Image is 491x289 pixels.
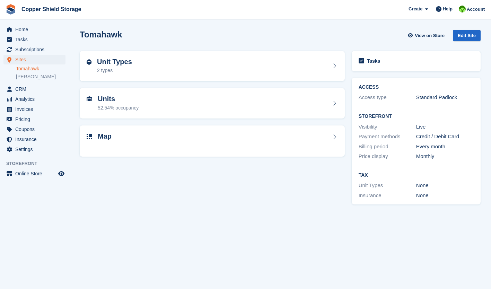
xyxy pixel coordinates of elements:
a: menu [3,45,65,54]
a: menu [3,55,65,64]
span: Subscriptions [15,45,57,54]
a: menu [3,134,65,144]
a: menu [3,94,65,104]
span: Account [467,6,485,13]
div: Every month [416,143,474,151]
h2: Unit Types [97,58,132,66]
h2: Map [98,132,112,140]
span: Pricing [15,114,57,124]
div: 2 types [97,67,132,74]
div: Standard Padlock [416,94,474,102]
div: Access type [359,94,416,102]
img: stora-icon-8386f47178a22dfd0bd8f6a31ec36ba5ce8667c1dd55bd0f319d3a0aa187defe.svg [6,4,16,15]
a: menu [3,35,65,44]
a: Units 52.54% occupancy [80,88,345,119]
div: Unit Types [359,182,416,190]
div: Billing period [359,143,416,151]
span: Online Store [15,169,57,178]
div: 52.54% occupancy [98,104,139,112]
div: Insurance [359,192,416,200]
span: Help [443,6,453,12]
div: Price display [359,152,416,160]
a: Tomahawk [16,65,65,72]
div: Live [416,123,474,131]
span: Home [15,25,57,34]
a: menu [3,114,65,124]
a: Map [80,125,345,157]
a: View on Store [407,30,447,41]
img: unit-icn-7be61d7bf1b0ce9d3e12c5938cc71ed9869f7b940bace4675aadf7bd6d80202e.svg [87,96,92,101]
h2: Units [98,95,139,103]
div: None [416,192,474,200]
h2: ACCESS [359,85,474,90]
span: Sites [15,55,57,64]
a: Preview store [57,169,65,178]
h2: Storefront [359,114,474,119]
h2: Tax [359,173,474,178]
a: menu [3,169,65,178]
span: Invoices [15,104,57,114]
div: Edit Site [453,30,481,41]
span: Settings [15,144,57,154]
a: Edit Site [453,30,481,44]
span: Tasks [15,35,57,44]
a: menu [3,124,65,134]
div: Credit / Debit Card [416,133,474,141]
span: Storefront [6,160,69,167]
span: CRM [15,84,57,94]
span: Create [409,6,422,12]
img: Stephanie Wirhanowicz [459,6,466,12]
a: [PERSON_NAME] [16,73,65,80]
a: menu [3,104,65,114]
span: Coupons [15,124,57,134]
div: Visibility [359,123,416,131]
a: menu [3,84,65,94]
div: Monthly [416,152,474,160]
img: map-icn-33ee37083ee616e46c38cad1a60f524a97daa1e2b2c8c0bc3eb3415660979fc1.svg [87,134,92,139]
a: Copper Shield Storage [19,3,84,15]
img: unit-type-icn-2b2737a686de81e16bb02015468b77c625bbabd49415b5ef34ead5e3b44a266d.svg [87,59,91,65]
div: Payment methods [359,133,416,141]
span: View on Store [415,32,445,39]
span: Insurance [15,134,57,144]
a: Unit Types 2 types [80,51,345,81]
div: None [416,182,474,190]
a: menu [3,25,65,34]
a: menu [3,144,65,154]
span: Analytics [15,94,57,104]
h2: Tasks [367,58,380,64]
h2: Tomahawk [80,30,122,39]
